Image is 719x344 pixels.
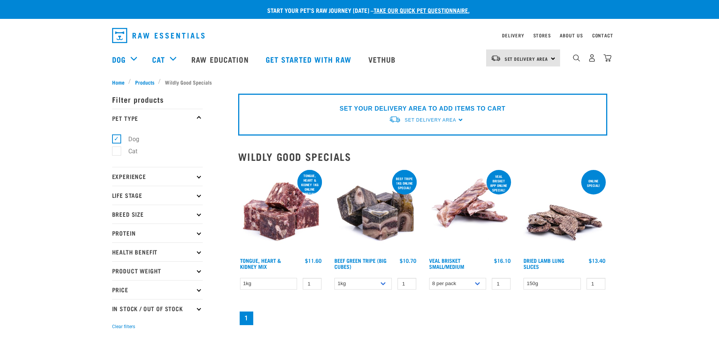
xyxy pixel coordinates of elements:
a: Dried Lamb Lung Slices [523,259,564,268]
span: Set Delivery Area [505,57,548,60]
img: home-icon-1@2x.png [573,54,580,62]
label: Dog [116,134,142,144]
img: 1044 Green Tripe Beef [333,168,418,254]
nav: pagination [238,310,607,327]
a: Page 1 [240,312,253,325]
div: $10.70 [400,258,416,264]
p: Filter products [112,90,203,109]
img: Raw Essentials Logo [112,28,205,43]
input: 1 [492,278,511,290]
p: SET YOUR DELIVERY AREA TO ADD ITEMS TO CART [340,104,505,113]
div: ONLINE SPECIAL! [581,175,606,191]
p: Price [112,280,203,299]
img: van-moving.png [491,55,501,62]
input: 1 [397,278,416,290]
button: Clear filters [112,323,135,330]
span: Home [112,78,125,86]
span: Set Delivery Area [405,117,456,123]
img: home-icon@2x.png [604,54,611,62]
img: 1207 Veal Brisket 4pp 01 [427,168,513,254]
nav: dropdown navigation [106,25,613,46]
a: Tongue, Heart & Kidney Mix [240,259,281,268]
a: Raw Education [184,44,258,74]
p: In Stock / Out Of Stock [112,299,203,318]
a: About Us [560,34,583,37]
p: Life Stage [112,186,203,205]
div: Tongue, Heart & Kidney 1kg online special! [297,170,322,199]
nav: breadcrumbs [112,78,607,86]
a: Home [112,78,129,86]
span: Products [135,78,154,86]
img: 1303 Lamb Lung Slices 01 [522,168,607,254]
a: Beef Green Tripe (Big Cubes) [334,259,386,268]
a: Stores [533,34,551,37]
a: Cat [152,54,165,65]
div: Beef tripe 1kg online special! [392,173,417,193]
a: Veal Brisket Small/Medium [429,259,464,268]
p: Pet Type [112,109,203,128]
p: Health Benefit [112,242,203,261]
p: Experience [112,167,203,186]
a: Products [131,78,158,86]
div: $11.60 [305,258,322,264]
img: 1167 Tongue Heart Kidney Mix 01 [238,168,324,254]
a: take our quick pet questionnaire. [374,8,470,12]
div: $13.40 [589,258,605,264]
div: $16.10 [494,258,511,264]
p: Protein [112,224,203,242]
a: Contact [592,34,613,37]
p: Product Weight [112,261,203,280]
p: Breed Size [112,205,203,224]
div: Veal Brisket 8pp online special! [487,171,511,196]
img: user.png [588,54,596,62]
h2: Wildly Good Specials [238,151,607,162]
input: 1 [303,278,322,290]
label: Cat [116,147,140,156]
input: 1 [587,278,605,290]
a: Delivery [502,34,524,37]
a: Vethub [361,44,405,74]
img: van-moving.png [389,116,401,123]
a: Dog [112,54,126,65]
a: Get started with Raw [258,44,361,74]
